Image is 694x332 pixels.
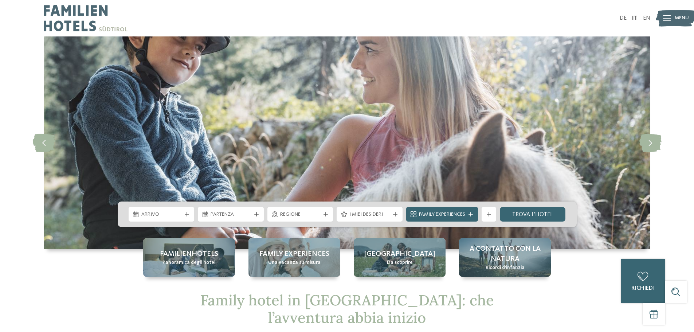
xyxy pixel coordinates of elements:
span: Ricordi d’infanzia [486,264,525,272]
img: Family hotel in Trentino Alto Adige: la vacanza ideale per grandi e piccini [44,36,650,249]
a: Family hotel in Trentino Alto Adige: la vacanza ideale per grandi e piccini Family experiences Un... [248,238,340,277]
span: Partenza [211,211,251,218]
a: richiedi [621,259,665,303]
span: Family experiences [259,249,329,259]
span: I miei desideri [349,211,390,218]
span: Panoramica degli hotel [162,259,216,266]
span: Menu [675,15,689,22]
a: DE [620,15,627,21]
a: trova l’hotel [500,207,566,222]
span: Da scoprire [387,259,413,266]
span: richiedi [631,285,655,291]
span: [GEOGRAPHIC_DATA] [364,249,435,259]
span: Family Experiences [419,211,465,218]
span: A contatto con la natura [466,244,544,264]
span: Una vacanza su misura [268,259,321,266]
span: Familienhotels [160,249,218,259]
span: Family hotel in [GEOGRAPHIC_DATA]: che l’avventura abbia inizio [200,291,494,327]
a: EN [643,15,650,21]
a: Family hotel in Trentino Alto Adige: la vacanza ideale per grandi e piccini [GEOGRAPHIC_DATA] Da ... [354,238,446,277]
a: Family hotel in Trentino Alto Adige: la vacanza ideale per grandi e piccini A contatto con la nat... [459,238,551,277]
a: Family hotel in Trentino Alto Adige: la vacanza ideale per grandi e piccini Familienhotels Panora... [143,238,235,277]
span: Regione [280,211,321,218]
span: Arrivo [141,211,182,218]
a: IT [632,15,638,21]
